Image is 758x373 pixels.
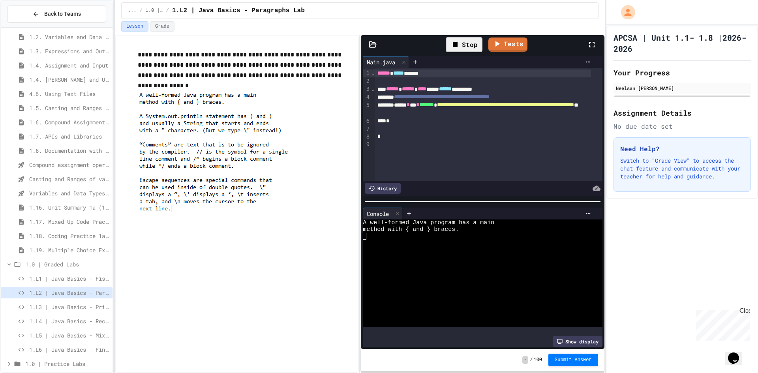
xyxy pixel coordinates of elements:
[446,37,482,52] div: Stop
[533,357,542,363] span: 100
[29,118,109,126] span: 1.6. Compound Assignment Operators
[363,101,371,118] div: 5
[3,3,54,50] div: Chat with us now!Close
[363,219,494,226] span: A well-formed Java program has a main
[29,104,109,112] span: 1.5. Casting and Ranges of Values
[29,289,109,297] span: 1.L2 | Java Basics - Paragraphs Lab
[363,133,371,141] div: 8
[29,331,109,339] span: 1.L5 | Java Basics - Mixed Number Lab
[128,7,137,14] span: ...
[530,357,533,363] span: /
[363,58,399,66] div: Main.java
[29,189,109,197] span: Variables and Data Types - Quiz
[29,61,109,69] span: 1.4. Assignment and Input
[29,246,109,254] span: 1.19. Multiple Choice Exercises for Unit 1a (1.1-1.6)
[371,70,375,76] span: Fold line
[616,84,749,92] div: Neelsan [PERSON_NAME]
[613,3,637,21] div: My Account
[363,210,393,218] div: Console
[29,146,109,155] span: 1.8. Documentation with Comments and Preconditions
[25,260,109,268] span: 1.0 | Graded Labs
[363,125,371,133] div: 7
[29,345,109,354] span: 1.L6 | Java Basics - Final Calculator Lab
[29,132,109,141] span: 1.7. APIs and Libraries
[371,86,375,92] span: Fold line
[139,7,142,14] span: /
[29,274,109,283] span: 1.L1 | Java Basics - Fish Lab
[614,67,751,78] h2: Your Progress
[725,341,750,365] iframe: chat widget
[29,161,109,169] span: Compound assignment operators - Quiz
[29,217,109,226] span: 1.17. Mixed Up Code Practice 1.1-1.6
[522,356,528,364] span: -
[488,37,527,52] a: Tests
[363,69,371,77] div: 1
[150,21,174,32] button: Grade
[620,157,744,180] p: Switch to "Grade View" to access the chat feature and communicate with your teacher for help and ...
[29,33,109,41] span: 1.2. Variables and Data Types
[29,303,109,311] span: 1.L3 | Java Basics - Printing Code Lab
[553,336,602,347] div: Show display
[614,107,751,118] h2: Assignment Details
[555,357,592,363] span: Submit Answer
[44,10,81,18] span: Back to Teams
[363,77,371,85] div: 2
[365,183,401,194] div: History
[614,32,751,54] h1: APCSA | Unit 1.1- 1.8 |2026-2026
[29,90,109,98] span: 4.6. Using Text Files
[29,317,109,325] span: 1.L4 | Java Basics - Rectangle Lab
[363,226,459,233] span: method with { and } braces.
[363,208,403,219] div: Console
[363,93,371,101] div: 4
[363,117,371,125] div: 6
[363,141,371,148] div: 9
[166,7,169,14] span: /
[363,85,371,93] div: 3
[121,21,148,32] button: Lesson
[146,7,163,14] span: 1.0 | Graded Labs
[29,175,109,183] span: Casting and Ranges of variables - Quiz
[363,56,409,68] div: Main.java
[29,232,109,240] span: 1.18. Coding Practice 1a (1.1-1.6)
[29,47,109,55] span: 1.3. Expressions and Output [New]
[620,144,744,154] h3: Need Help?
[172,6,305,15] span: 1.L2 | Java Basics - Paragraphs Lab
[614,122,751,131] div: No due date set
[7,6,106,22] button: Back to Teams
[29,75,109,84] span: 1.4. [PERSON_NAME] and User Input
[29,203,109,212] span: 1.16. Unit Summary 1a (1.1-1.6)
[25,360,109,368] span: 1.0 | Practice Labs
[548,354,598,366] button: Submit Answer
[692,307,750,341] iframe: chat widget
